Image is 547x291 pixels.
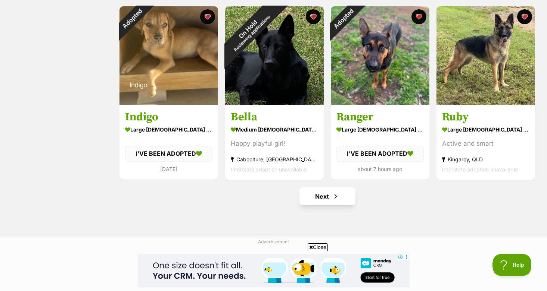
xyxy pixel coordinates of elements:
[119,99,218,106] a: Adopted
[331,104,429,179] a: Ranger large [DEMOGRAPHIC_DATA] Dog I'VE BEEN ADOPTED about 7 hours ago favourite
[233,14,271,53] span: Reviewing applications
[436,6,535,105] img: Ruby
[436,104,535,180] a: Ruby large [DEMOGRAPHIC_DATA] Dog Active and smart Kingaroy, QLD Interstate adoption unavailable ...
[200,9,215,24] button: favourite
[331,6,429,105] img: Ranger
[125,110,212,124] h3: Indigo
[517,9,532,24] button: favourite
[125,146,212,161] div: I'VE BEEN ADOPTED
[336,146,424,161] div: I'VE BEEN ADOPTED
[442,139,529,149] div: Active and smart
[231,154,318,164] div: Caboolture, [GEOGRAPHIC_DATA]
[225,104,324,180] a: Bella medium [DEMOGRAPHIC_DATA] Dog Happy playful girl! Caboolture, [GEOGRAPHIC_DATA] Interstate ...
[125,124,212,135] div: large [DEMOGRAPHIC_DATA] Dog
[308,243,328,251] span: Close
[442,124,529,135] div: large [DEMOGRAPHIC_DATA] Dog
[119,187,536,205] nav: Pagination
[119,104,218,179] a: Indigo large [DEMOGRAPHIC_DATA] Dog I'VE BEEN ADOPTED [DATE] favourite
[225,6,324,105] img: Bella
[336,124,424,135] div: large [DEMOGRAPHIC_DATA] Dog
[411,9,426,24] button: favourite
[231,166,307,173] span: Interstate adoption unavailable
[138,254,410,287] iframe: Advertisement
[119,6,218,105] img: Indigo
[336,164,424,174] div: about 7 hours ago
[231,110,318,124] h3: Bella
[225,99,324,106] a: On HoldReviewing applications
[231,139,318,149] div: Happy playful girl!
[442,110,529,124] h3: Ruby
[331,99,429,106] a: Adopted
[125,164,212,174] div: [DATE]
[231,124,318,135] div: medium [DEMOGRAPHIC_DATA] Dog
[299,187,355,205] a: Next page
[492,254,532,276] iframe: Help Scout Beacon - Open
[442,166,518,173] span: Interstate adoption unavailable
[442,154,529,164] div: Kingaroy, QLD
[306,9,321,24] button: favourite
[336,110,424,124] h3: Ranger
